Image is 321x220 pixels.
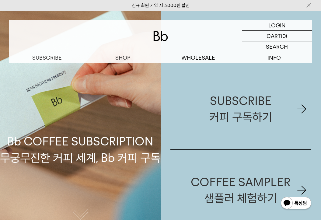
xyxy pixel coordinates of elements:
[153,31,168,41] img: 로고
[280,196,312,211] img: 카카오톡 채널 1:1 채팅 버튼
[242,31,312,41] a: CART (0)
[85,52,161,63] a: SHOP
[132,3,190,8] a: 신규 회원 가입 시 3,000원 할인
[236,52,312,63] p: INFO
[191,174,291,206] div: COFFEE SAMPLER 샘플러 체험하기
[9,52,85,63] a: SUBSCRIBE
[170,68,312,149] a: SUBSCRIBE커피 구독하기
[266,41,288,52] p: SEARCH
[242,20,312,31] a: LOGIN
[267,31,281,41] p: CART
[161,52,236,63] p: WHOLESALE
[268,20,286,30] p: LOGIN
[209,93,272,125] div: SUBSCRIBE 커피 구독하기
[281,31,287,41] p: (0)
